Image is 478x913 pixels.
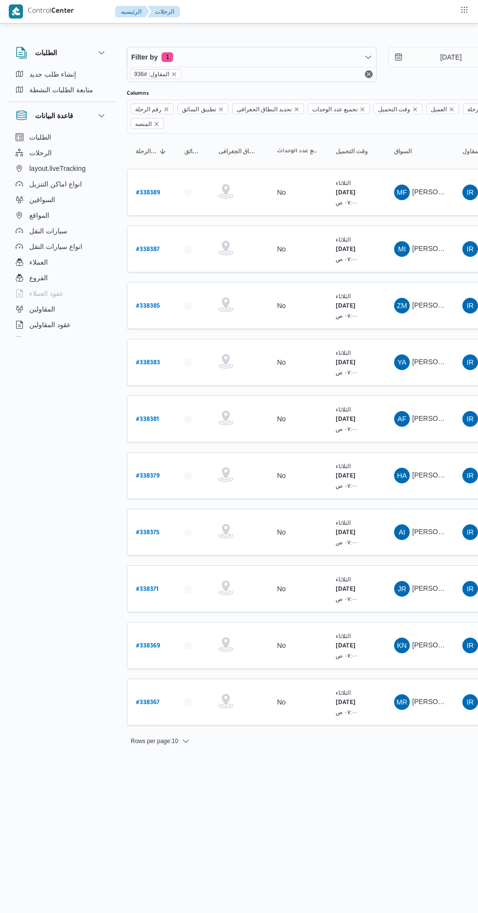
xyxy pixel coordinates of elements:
span: الفروع [29,272,48,284]
div: Ibrahem Rmdhan Ibrahem Athman AbobIsha [462,411,478,427]
button: عقود العملاء [12,286,111,301]
a: #338381 [136,413,159,426]
button: الرحلات [147,6,180,18]
span: رقم الرحلة [135,104,161,115]
button: الفروع [12,270,111,286]
small: الثلاثاء [336,633,351,639]
div: Ibrahem Rmdhan Ibrahem Athman AbobIsha [462,638,478,653]
span: تطبيق السائق [182,104,216,115]
div: No [277,188,286,197]
span: الطلبات [29,131,51,143]
a: #338369 [136,639,160,652]
b: [DATE] [336,700,356,706]
div: Yasain Abadalaziam Muhammad Ibrahem [394,354,410,370]
span: سيارات النقل [29,225,67,237]
div: No [277,245,286,253]
small: الثلاثاء [336,350,351,356]
b: [DATE] [336,473,356,480]
span: AF [398,411,406,427]
b: # 338369 [136,643,160,650]
button: Remove وقت التحميل from selection in this group [412,106,418,112]
b: [DATE] [336,190,356,197]
b: [DATE] [336,416,356,423]
span: انواع سيارات النقل [29,241,82,252]
span: تحديد النطاق الجغرافى [237,104,292,115]
span: Filter by [131,51,158,63]
b: # 338383 [136,360,160,367]
small: ٠٧:٠٠ ص [336,539,358,545]
span: المقاولين [29,303,55,315]
span: تجميع عدد الوحدات [277,147,318,155]
img: X8yXhbKr1z7QwAAAABJRU5ErkJggg== [9,4,23,19]
small: الثلاثاء [336,519,351,526]
div: Jmal Rzq Abadalihamaid Husanein [394,581,410,597]
span: اجهزة التليفون [29,334,70,346]
span: رقم الرحلة [131,104,174,114]
span: IR [467,354,474,370]
b: [DATE] [336,360,356,367]
button: تطبيق السائق [180,144,205,159]
div: Ibrahem Rmdhan Ibrahem Athman AbobIsha [462,298,478,313]
span: إنشاء طلب جديد [29,68,76,80]
button: Remove [363,68,375,80]
small: ٠٧:٠٠ ص [336,482,358,489]
b: # 338381 [136,416,159,423]
button: تحديد النطاق الجغرافى [215,144,263,159]
div: No [277,584,286,593]
span: العملاء [29,256,48,268]
span: المنصه [131,118,164,129]
button: إنشاء طلب جديد [12,66,111,82]
div: Abadalrahamun Ibrahem Jad Ibrahem [394,524,410,540]
button: remove selected entity [171,71,177,77]
span: IR [467,241,474,257]
small: الثلاثاء [336,406,351,413]
small: الثلاثاء [336,293,351,299]
button: العملاء [12,254,111,270]
div: Mahmood Farj Muharos Abadalhadi [394,185,410,200]
button: رقم الرحلةSorted in descending order [132,144,171,159]
b: [DATE] [336,586,356,593]
small: ٠٧:٠٠ ص [336,709,358,715]
div: الطلبات [8,66,115,102]
div: Abadalaatai Farj Mustfi Ahmad [394,411,410,427]
span: العميل [426,104,459,114]
small: ٠٧:٠٠ ص [336,596,358,602]
span: عقود المقاولين [29,319,71,331]
span: IR [467,581,474,597]
button: layout.liveTracking [12,161,111,176]
svg: Sorted in descending order [159,147,167,155]
button: قاعدة البيانات [16,110,107,122]
button: السواقين [12,192,111,207]
span: السواق [394,147,412,155]
button: Filter by1 active filters [127,47,376,67]
span: المقاول: #936 [130,69,181,79]
span: IR [467,411,474,427]
span: MF [397,185,407,200]
button: وقت التحميل [332,144,380,159]
button: المقاولين [12,301,111,317]
button: الطلبات [16,47,107,59]
span: IR [467,524,474,540]
span: IR [467,468,474,483]
span: [PERSON_NAME] [412,301,468,309]
span: KN [397,638,407,653]
span: YA [398,354,406,370]
div: No [277,528,286,537]
a: #338375 [136,526,159,539]
span: [PERSON_NAME] [412,698,468,705]
button: اجهزة التليفون [12,332,111,348]
div: Khald Naji Saltan Abadalamuhadi [394,638,410,653]
span: متابعة الطلبات النشطة [29,84,93,96]
span: IR [467,298,474,313]
button: انواع سيارات النقل [12,239,111,254]
a: #338385 [136,299,160,312]
button: Remove تجميع عدد الوحدات from selection in this group [359,106,365,112]
div: Zaiad Muhammad Awad Muhammad [394,298,410,313]
button: انواع اماكن التنزيل [12,176,111,192]
button: سيارات النقل [12,223,111,239]
span: [PERSON_NAME] [412,528,468,536]
span: تطبيق السائق [184,147,201,155]
div: Mahmood Rafat Abadalaziam Amam [394,694,410,710]
div: Ibrahem Rmdhan Ibrahem Athman AbobIsha [462,694,478,710]
span: الرحلات [29,147,52,159]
